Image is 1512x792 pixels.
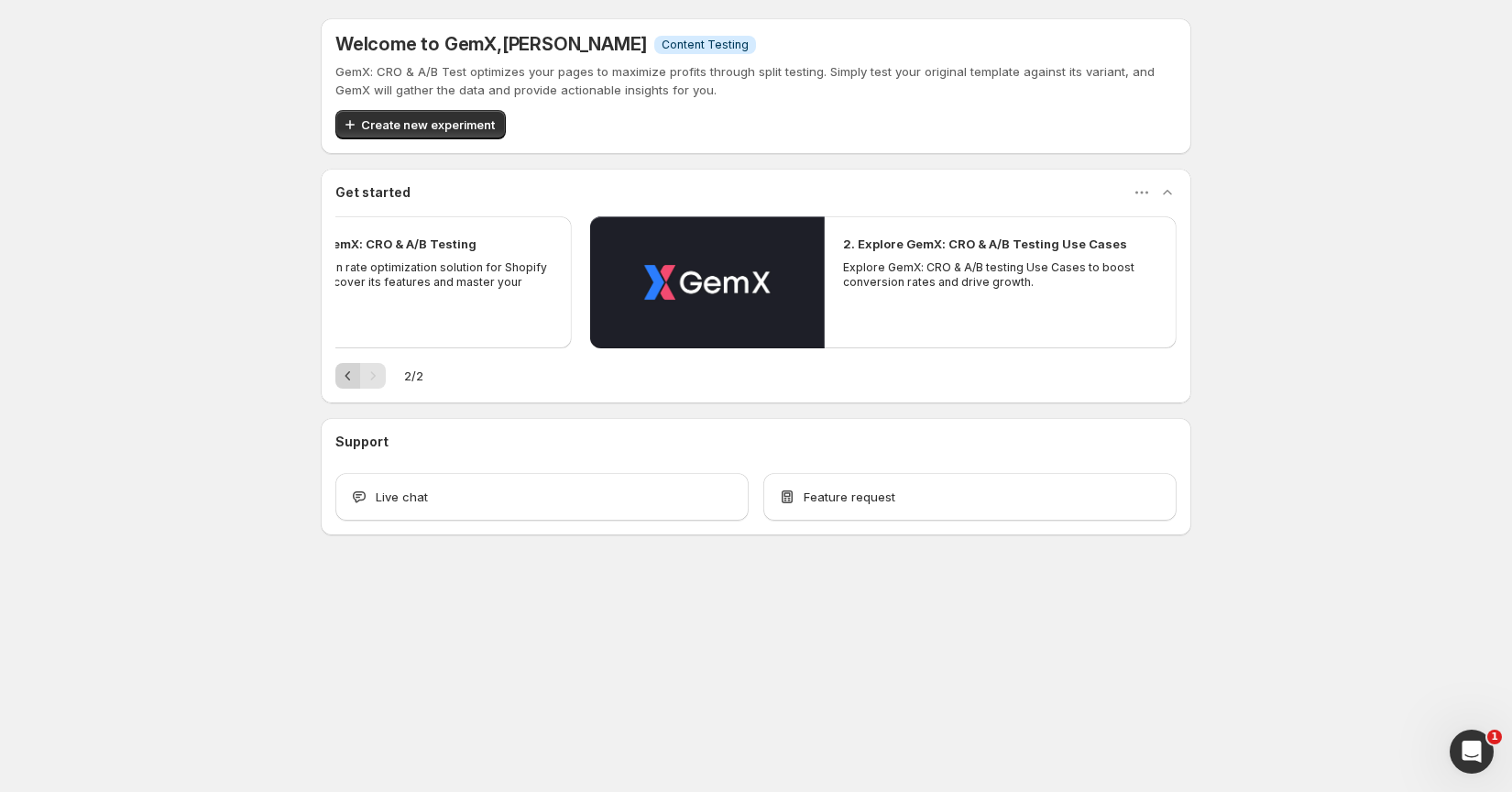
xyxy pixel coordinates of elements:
[237,235,477,253] h2: 1. Get to Know GemX: CRO & A/B Testing
[335,33,647,55] h5: Welcome to GemX
[335,183,411,202] h3: Get started
[335,363,386,389] nav: Pagination
[804,488,895,506] span: Feature request
[376,488,428,506] span: Live chat
[361,115,495,134] span: Create new experiment
[1450,730,1494,774] iframe: Intercom live chat
[1487,730,1502,744] span: 1
[335,62,1177,99] p: GemX: CRO & A/B Test optimizes your pages to maximize profits through split testing. Simply test ...
[335,363,361,389] button: Previous
[662,38,749,52] span: Content Testing
[497,33,647,55] span: , [PERSON_NAME]
[589,216,824,348] button: Play video
[335,433,389,451] h3: Support
[843,235,1127,253] h2: 2. Explore GemX: CRO & A/B Testing Use Cases
[404,367,423,385] span: 2 / 2
[843,260,1158,290] p: Explore GemX: CRO & A/B testing Use Cases to boost conversion rates and drive growth.
[237,260,553,304] p: GemX - conversion rate optimization solution for Shopify store owners. Discover its features and ...
[335,110,506,139] button: Create new experiment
